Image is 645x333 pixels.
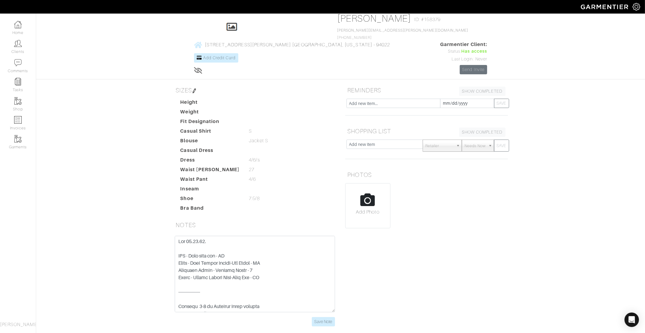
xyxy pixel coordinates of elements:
a: [PERSON_NAME][EMAIL_ADDRESS][PERSON_NAME][DOMAIN_NAME] [337,28,468,32]
img: dashboard-icon-dbcd8f5a0b271acd01030246c82b418ddd0df26cd7fceb0bd07c9910d44c42f6.png [14,21,22,28]
span: 7.5/8 [249,195,259,202]
dt: Waist Pant [176,176,245,185]
h5: SHOPPING LIST [345,125,508,137]
img: garments-icon-b7da505a4dc4fd61783c78ac3ca0ef83fa9d6f193b1c9dc38574b1d14d53ca28.png [14,135,22,143]
a: SHOW COMPLETED [459,128,506,137]
span: Has access [462,48,487,55]
dt: Bra Band [176,205,245,214]
span: Jacket S [249,137,268,144]
span: 4/6/s [249,156,260,164]
img: garments-icon-b7da505a4dc4fd61783c78ac3ca0ef83fa9d6f193b1c9dc38574b1d14d53ca28.png [14,97,22,105]
span: S [249,128,252,135]
span: Needs Now [465,140,486,152]
span: [STREET_ADDRESS][PERSON_NAME] [GEOGRAPHIC_DATA], [US_STATE] - 94022 [205,42,390,48]
dt: Height [176,99,245,108]
span: Garmentier Client: [440,41,487,48]
span: Add Credit Card [203,55,236,60]
span: [PHONE_NUMBER] [337,28,468,40]
button: SAVE [494,99,509,108]
img: gear-icon-white-bd11855cb880d31180b6d7d6211b90ccbf57a29d726f0c71d8c61bd08dd39cc2.png [633,3,640,11]
span: 4/6 [249,176,256,183]
a: [PERSON_NAME] [337,13,412,24]
textarea: Loremip 8-4 do Sitametc Adipi elitsed 55 do eiusmodt Incid utla etd magn'a enima min veniamq nost... [175,236,335,312]
input: Add new item... [346,99,440,108]
dt: Waist [PERSON_NAME] [176,166,245,176]
dt: Casual Dress [176,147,245,156]
a: SHOW COMPLETED [459,87,506,96]
h5: REMINDERS [345,84,508,96]
dt: Weight [176,108,245,118]
span: Retailer [425,140,454,152]
span: ID: #158379 [414,16,440,23]
dt: Shoe [176,195,245,205]
dt: Fit Designation [176,118,245,128]
a: Add Credit Card [194,53,238,63]
img: orders-icon-0abe47150d42831381b5fb84f609e132dff9fe21cb692f30cb5eec754e2cba89.png [14,116,22,124]
div: Last Login: Never [440,56,487,63]
a: [STREET_ADDRESS][PERSON_NAME] [GEOGRAPHIC_DATA], [US_STATE] - 94022 [194,41,390,48]
dt: Inseam [176,185,245,195]
div: Status: [440,48,487,55]
h5: PHOTOS [345,169,508,181]
div: Open Intercom Messenger [625,313,639,327]
dt: Blouse [176,137,245,147]
input: Add new item [346,140,423,149]
img: comment-icon-a0a6a9ef722e966f86d9cbdc48e553b5cf19dbc54f86b18d962a5391bc8f6eb6.png [14,59,22,66]
a: Send Invite [460,65,487,74]
img: reminder-icon-8004d30b9f0a5d33ae49ab947aed9ed385cf756f9e5892f1edd6e32f2345188e.png [14,78,22,85]
button: SAVE [494,140,509,152]
dt: Dress [176,156,245,166]
h5: SIZES [174,84,336,96]
h5: NOTES [174,219,336,231]
span: 27 [249,166,254,173]
input: Save Note [312,317,335,326]
img: pen-cf24a1663064a2ec1b9c1bd2387e9de7a2fa800b781884d57f21acf72779bad2.png [192,88,197,93]
dt: Casual Shirt [176,128,245,137]
img: clients-icon-6bae9207a08558b7cb47a8932f037763ab4055f8c8b6bfacd5dc20c3e0201464.png [14,40,22,47]
img: garmentier-logo-header-white-b43fb05a5012e4ada735d5af1a66efaba907eab6374d6393d1fbf88cb4ef424d.png [578,2,633,12]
